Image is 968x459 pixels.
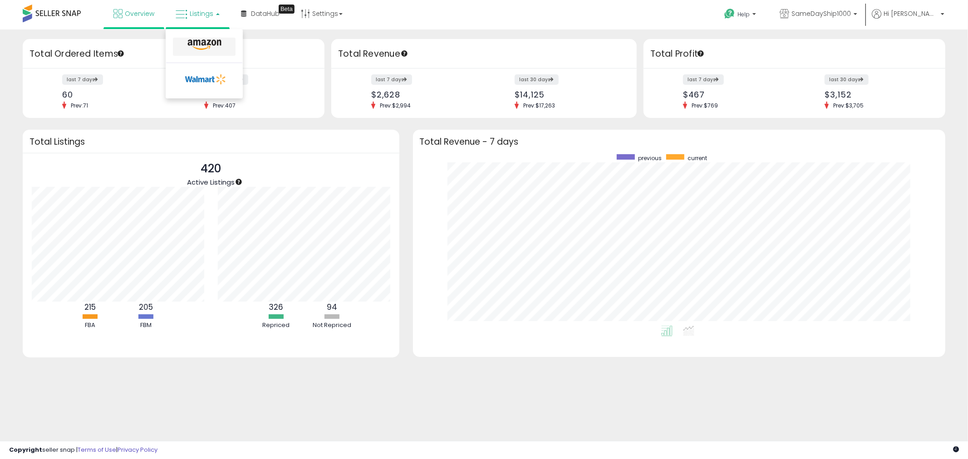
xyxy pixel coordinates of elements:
[697,49,705,58] div: Tooltip anchor
[84,302,96,313] b: 215
[400,49,408,58] div: Tooltip anchor
[118,321,173,330] div: FBM
[208,102,240,109] span: Prev: 407
[650,48,939,60] h3: Total Profit
[305,321,359,330] div: Not Repriced
[872,9,944,29] a: Hi [PERSON_NAME]
[125,9,154,18] span: Overview
[279,5,295,14] div: Tooltip anchor
[683,74,724,85] label: last 7 days
[825,74,869,85] label: last 30 days
[515,74,559,85] label: last 30 days
[825,90,929,99] div: $3,152
[29,138,393,145] h3: Total Listings
[687,102,722,109] span: Prev: $769
[139,302,153,313] b: 205
[63,321,117,330] div: FBA
[519,102,560,109] span: Prev: $17,263
[269,302,283,313] b: 326
[737,10,750,18] span: Help
[420,138,939,145] h3: Total Revenue - 7 days
[204,90,309,99] div: 339
[638,154,662,162] span: previous
[190,9,213,18] span: Listings
[724,8,735,20] i: Get Help
[688,154,707,162] span: current
[62,74,103,85] label: last 7 days
[29,48,318,60] h3: Total Ordered Items
[66,102,93,109] span: Prev: 71
[327,302,337,313] b: 94
[338,48,630,60] h3: Total Revenue
[62,90,167,99] div: 60
[117,49,125,58] div: Tooltip anchor
[791,9,851,18] span: SameDayShip1000
[251,9,280,18] span: DataHub
[187,177,235,187] span: Active Listings
[249,321,303,330] div: Repriced
[717,1,765,29] a: Help
[884,9,938,18] span: Hi [PERSON_NAME]
[371,74,412,85] label: last 7 days
[829,102,868,109] span: Prev: $3,705
[371,90,477,99] div: $2,628
[375,102,415,109] span: Prev: $2,994
[235,178,243,186] div: Tooltip anchor
[187,160,235,177] p: 420
[683,90,787,99] div: $467
[515,90,621,99] div: $14,125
